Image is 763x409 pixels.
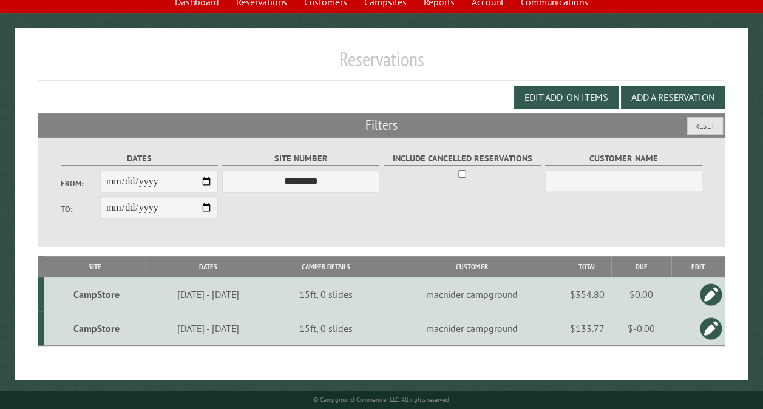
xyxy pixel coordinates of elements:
th: Edit [671,256,725,277]
th: Camper Details [271,256,380,277]
div: CampStore [49,288,143,300]
th: Customer [381,256,563,277]
label: Include Cancelled Reservations [384,152,541,166]
label: Customer Name [545,152,702,166]
td: $354.80 [563,277,611,311]
td: macnider campground [381,277,563,311]
button: Reset [687,117,723,135]
button: Edit Add-on Items [514,86,619,109]
td: 15ft, 0 slides [271,277,380,311]
label: Site Number [222,152,379,166]
button: Add a Reservation [621,86,725,109]
label: Dates [61,152,218,166]
td: $0.00 [611,277,671,311]
div: CampStore [49,322,143,334]
th: Due [611,256,671,277]
h2: Filters [38,113,725,137]
td: 15ft, 0 slides [271,311,380,346]
div: [DATE] - [DATE] [148,322,270,334]
div: [DATE] - [DATE] [148,288,270,300]
h1: Reservations [38,47,725,81]
th: Dates [145,256,271,277]
small: © Campground Commander LLC. All rights reserved. [313,396,450,404]
th: Site [44,256,146,277]
td: macnider campground [381,311,563,346]
th: Total [563,256,611,277]
label: To: [61,203,100,215]
td: $133.77 [563,311,611,346]
td: $-0.00 [611,311,671,346]
label: From: [61,178,100,189]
